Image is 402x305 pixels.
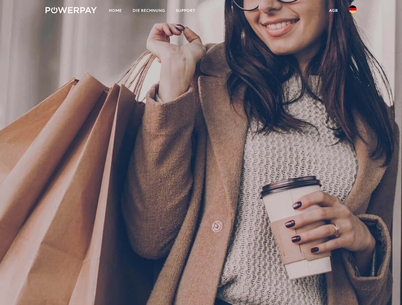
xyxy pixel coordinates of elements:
[127,5,171,16] a: DIE RECHNUNG
[103,5,127,16] a: Home
[46,7,97,13] img: logo-powerpay-white.svg
[324,5,343,16] a: agb
[171,5,201,16] a: SUPPORT
[349,5,356,13] img: de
